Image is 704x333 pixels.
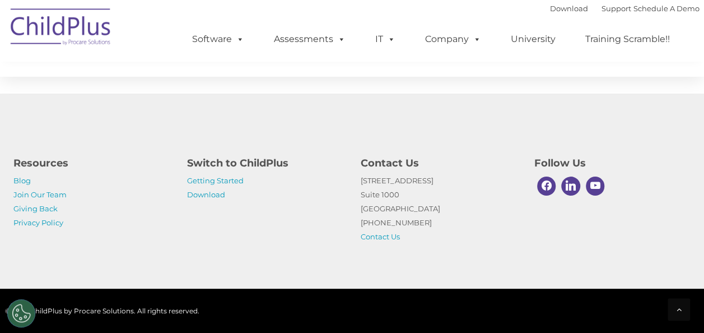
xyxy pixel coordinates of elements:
[5,1,117,57] img: ChildPlus by Procare Solutions
[364,28,407,50] a: IT
[187,176,244,185] a: Getting Started
[534,155,691,171] h4: Follow Us
[13,218,63,227] a: Privacy Policy
[13,155,170,171] h4: Resources
[361,232,400,241] a: Contact Us
[181,28,255,50] a: Software
[263,28,357,50] a: Assessments
[500,28,567,50] a: University
[583,174,608,198] a: Youtube
[13,176,31,185] a: Blog
[187,190,225,199] a: Download
[633,4,700,13] a: Schedule A Demo
[414,28,492,50] a: Company
[7,299,35,327] button: Cookies Settings
[550,4,588,13] a: Download
[550,4,700,13] font: |
[187,155,344,171] h4: Switch to ChildPlus
[13,204,58,213] a: Giving Back
[602,4,631,13] a: Support
[361,174,517,244] p: [STREET_ADDRESS] Suite 1000 [GEOGRAPHIC_DATA] [PHONE_NUMBER]
[534,174,559,198] a: Facebook
[574,28,681,50] a: Training Scramble!!
[361,155,517,171] h4: Contact Us
[5,307,199,315] span: © 2025 ChildPlus by Procare Solutions. All rights reserved.
[558,174,583,198] a: Linkedin
[13,190,67,199] a: Join Our Team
